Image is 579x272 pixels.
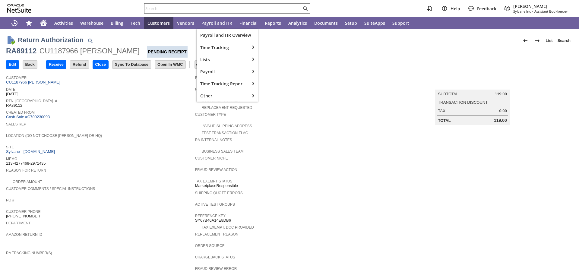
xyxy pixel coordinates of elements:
[6,210,40,214] a: Customer Phone
[438,100,488,105] a: Transaction Discount
[195,179,233,183] a: Tax Exempt Status
[195,214,226,218] a: Reference Key
[195,202,235,207] a: Active Test Groups
[6,92,18,96] span: [DATE]
[6,187,95,191] a: Customer Comments / Special Instructions
[23,61,37,68] input: Back
[111,20,123,26] span: Billing
[197,77,249,90] div: Time Tracking Reports
[6,99,57,103] a: Rtn. [GEOGRAPHIC_DATA]. #
[202,131,248,135] a: Test Transaction Flag
[195,112,226,117] a: Customer Type
[341,17,361,29] a: Setup
[51,17,77,29] a: Activities
[197,65,249,77] div: Payroll
[7,17,22,29] a: Recent Records
[195,232,239,236] a: Replacement reason
[6,80,62,84] a: CU1187966 [PERSON_NAME]
[127,17,144,29] a: Tech
[438,109,445,113] a: Tax
[87,37,94,44] img: Quick Find
[173,17,198,29] a: Vendors
[198,17,236,29] a: Payroll and HR
[6,198,14,202] a: PO #
[6,214,41,219] span: [PHONE_NUMBER]
[25,19,33,27] svg: Shortcuts
[6,87,15,92] a: Date
[6,76,27,80] a: Customer
[6,110,35,115] a: Created From
[6,122,26,126] a: Sales Rep
[54,20,73,26] span: Activities
[22,17,36,29] div: Shortcuts
[195,76,218,80] a: RMA Status
[6,61,19,68] input: Edit
[6,221,31,225] a: Department
[451,6,460,11] span: Help
[197,29,258,41] a: Payroll and HR Overview
[302,5,309,12] svg: Search
[389,17,413,29] a: Support
[6,232,42,237] a: Amazon Return ID
[195,156,228,160] a: Customer Niche
[314,20,338,26] span: Documents
[6,103,22,108] span: RA89112
[46,61,66,68] input: Receive
[555,36,573,46] a: Search
[144,5,302,12] input: Search
[534,37,541,44] img: Next
[40,19,47,27] svg: Home
[495,92,507,96] span: 119.00
[11,19,18,27] svg: Recent Records
[131,20,140,26] span: Tech
[70,61,89,68] input: Refund
[197,41,249,53] div: Time Tracking
[200,93,246,99] span: Other
[195,255,235,259] a: Chargeback Status
[265,20,281,26] span: Reports
[532,9,533,14] span: -
[195,244,225,248] a: Order Source
[236,17,261,29] a: Financial
[364,20,385,26] span: SuiteApps
[195,87,220,91] a: RMA Number
[261,17,285,29] a: Reports
[239,20,258,26] span: Financial
[77,17,107,29] a: Warehouse
[195,191,243,195] a: Shipping Quote Errors
[201,20,232,26] span: Payroll and HR
[6,161,46,166] span: 113-4277468-2971435
[6,157,17,161] a: Memo
[345,20,357,26] span: Setup
[477,6,496,11] span: Feedback
[6,134,102,138] a: Location (Do Not Choose [PERSON_NAME] or HQ)
[177,20,194,26] span: Vendors
[6,46,36,56] div: RA89112
[197,90,249,102] div: Other
[112,61,151,68] input: Sync To Database
[200,81,246,87] span: Time Tracking Reports
[202,124,252,128] a: Invalid Shipping Address
[197,53,249,65] div: Lists
[195,218,231,223] span: SY67B46A14E8DB6
[311,17,341,29] a: Documents
[6,115,50,119] a: Cash Sale #C709230093
[435,80,510,90] caption: Summary
[107,17,127,29] a: Billing
[200,57,246,62] span: Lists
[513,3,568,9] span: [PERSON_NAME]
[202,106,252,110] a: Replacement Requested
[438,92,458,96] a: Subtotal
[6,149,56,154] a: Sylvane - [DOMAIN_NAME]
[93,61,108,68] input: Close
[6,168,46,172] a: Reason For Return
[195,138,232,142] a: RA Internal Notes
[285,17,311,29] a: Analytics
[40,46,140,56] div: CU1187966 [PERSON_NAME]
[288,20,307,26] span: Analytics
[6,145,14,149] a: Site
[499,109,507,113] span: 0.00
[13,180,42,184] a: Order Amount
[195,267,237,271] a: Fraud Review Error
[200,32,254,38] span: Payroll and HR Overview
